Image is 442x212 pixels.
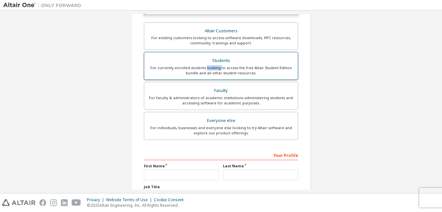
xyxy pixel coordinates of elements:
[106,197,154,203] div: Website Terms of Use
[3,2,85,8] img: Altair One
[39,199,46,206] img: facebook.svg
[148,116,294,125] div: Everyone else
[148,56,294,65] div: Students
[61,199,68,206] img: linkedin.svg
[50,199,57,206] img: instagram.svg
[144,163,219,169] label: First Name
[148,125,294,136] div: For individuals, businesses and everyone else looking to try Altair software and explore our prod...
[148,65,294,76] div: For currently enrolled students looking to access the free Altair Student Edition bundle and all ...
[148,95,294,106] div: For faculty & administrators of academic institutions administering students and accessing softwa...
[87,197,106,203] div: Privacy
[148,35,294,46] div: For existing customers looking to access software downloads, HPC resources, community, trainings ...
[144,184,298,189] label: Job Title
[223,163,298,169] label: Last Name
[87,203,187,208] p: © 2025 Altair Engineering, Inc. All Rights Reserved.
[144,150,298,160] div: Your Profile
[148,26,294,36] div: Altair Customers
[154,197,187,203] div: Cookie Consent
[2,199,35,206] img: altair_logo.svg
[72,199,81,206] img: youtube.svg
[148,86,294,95] div: Faculty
